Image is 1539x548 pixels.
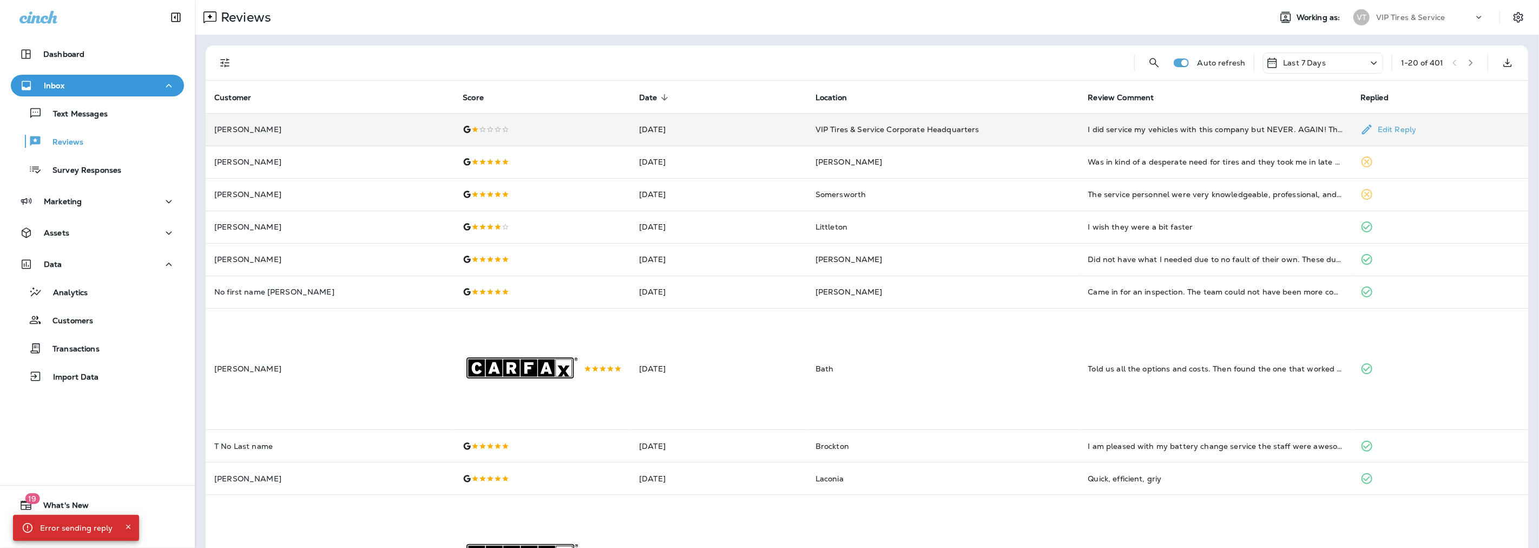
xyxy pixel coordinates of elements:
td: [DATE] [630,462,807,495]
p: Transactions [42,344,100,355]
span: Laconia [815,474,844,484]
button: Customers [11,309,184,331]
p: Edit Reply [1373,125,1416,134]
span: Replied [1360,93,1403,102]
p: T No Last name [214,442,445,451]
div: VT [1353,9,1370,25]
p: Assets [44,229,69,237]
span: Date [639,93,657,102]
div: 1 - 20 of 401 [1401,58,1444,67]
span: Score [463,93,484,102]
p: Text Messages [42,109,108,120]
span: Location [815,93,847,102]
span: Brockton [815,441,849,451]
p: [PERSON_NAME] [214,255,445,264]
button: Text Messages [11,102,184,125]
td: [DATE] [630,430,807,462]
button: Settings [1509,8,1528,27]
div: Was in kind of a desperate need for tires and they took me in late and then stayed late to get me... [1088,156,1344,167]
div: Came in for an inspection. The team could not have been more courteous and professional. Sticker ... [1088,286,1344,297]
p: Marketing [44,197,82,206]
div: I did service my vehicles with this company but NEVER. AGAIN! They have 82 stores, Go to Autozone... [1088,124,1344,135]
span: 19 [25,493,40,504]
button: Assets [11,222,184,244]
span: What's New [32,501,89,514]
span: [PERSON_NAME] [815,157,883,167]
td: [DATE] [630,113,807,146]
span: Date [639,93,672,102]
span: [PERSON_NAME] [815,287,883,297]
p: [PERSON_NAME] [214,364,445,373]
span: Customer [214,93,251,102]
span: Replied [1360,93,1389,102]
span: Working as: [1297,13,1343,22]
button: Filters [214,52,236,74]
p: No first name [PERSON_NAME] [214,288,445,296]
button: Dashboard [11,43,184,65]
div: I wish they were a bit faster [1088,221,1344,232]
span: Score [463,93,498,102]
button: Analytics [11,280,184,303]
p: Inbox [44,81,64,90]
p: Last 7 Days [1283,58,1326,67]
button: Collapse Sidebar [161,6,191,28]
td: [DATE] [630,308,807,430]
td: [DATE] [630,178,807,211]
span: Somersworth [815,190,866,199]
button: Export as CSV [1497,52,1518,74]
button: Support [11,520,184,542]
button: Search Reviews [1143,52,1165,74]
div: The service personnel were very knowledgeable, professional, and personable. The quality of the w... [1088,189,1344,200]
td: [DATE] [630,146,807,178]
span: VIP Tires & Service Corporate Headquarters [815,125,979,134]
p: Reviews [216,9,271,25]
p: Customers [42,316,93,327]
span: Customer [214,93,265,102]
span: Bath [815,364,834,374]
span: Review Comment [1088,93,1168,102]
p: [PERSON_NAME] [214,158,445,166]
button: Reviews [11,130,184,153]
div: Quick, efficient, griy [1088,473,1344,484]
button: Transactions [11,337,184,360]
p: Analytics [42,288,88,298]
p: [PERSON_NAME] [214,474,445,483]
button: Survey Responses [11,158,184,181]
div: Did not have what I needed due to no fault of their own. These dudes were so helpful in trying to... [1088,254,1344,265]
span: Littleton [815,222,847,232]
button: 19What's New [11,494,184,516]
p: [PERSON_NAME] [214,190,445,199]
div: I am pleased with my battery change service the staff were awesome and professional. Eunice was g... [1088,441,1344,452]
button: Import Data [11,365,184,388]
p: VIP Tires & Service [1376,13,1445,22]
button: Inbox [11,75,184,96]
p: Data [44,260,62,269]
button: Marketing [11,191,184,212]
p: [PERSON_NAME] [214,125,445,134]
td: [DATE] [630,243,807,276]
span: Location [815,93,861,102]
td: [DATE] [630,211,807,243]
p: Import Data [42,373,99,383]
div: Error sending reply [40,518,113,538]
p: Auto refresh [1198,58,1246,67]
span: [PERSON_NAME] [815,255,883,264]
div: Told us all the options and costs. Then found the one that worked best and was also the least exp... [1088,363,1344,374]
p: Reviews [42,138,83,148]
p: Dashboard [43,50,84,58]
p: [PERSON_NAME] [214,223,445,231]
button: Close [122,520,135,533]
td: [DATE] [630,276,807,308]
button: Data [11,253,184,275]
span: Review Comment [1088,93,1154,102]
p: Survey Responses [42,166,121,176]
